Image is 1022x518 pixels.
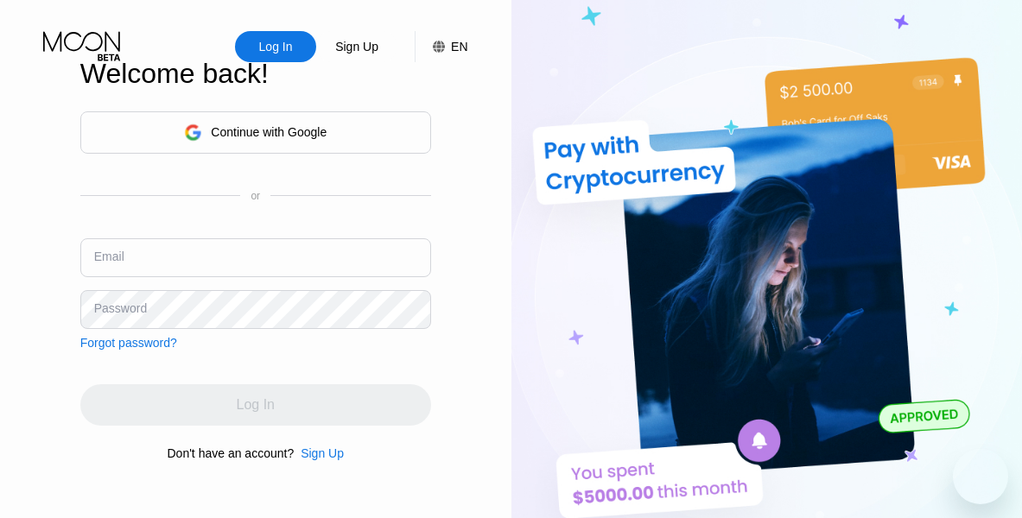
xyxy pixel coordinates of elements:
div: Welcome back! [80,58,431,90]
div: Log In [257,38,295,55]
div: Password [94,301,147,315]
div: Don't have an account? [168,446,295,460]
div: Continue with Google [80,111,431,154]
div: Forgot password? [80,336,177,350]
div: EN [451,40,467,54]
div: Sign Up [333,38,380,55]
div: Sign Up [316,31,397,62]
div: Log In [235,31,316,62]
div: Sign Up [294,446,344,460]
div: Continue with Google [211,125,327,139]
div: or [251,190,260,202]
div: Email [94,250,124,263]
iframe: Button to launch messaging window [953,449,1008,504]
div: EN [415,31,467,62]
div: Sign Up [301,446,344,460]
